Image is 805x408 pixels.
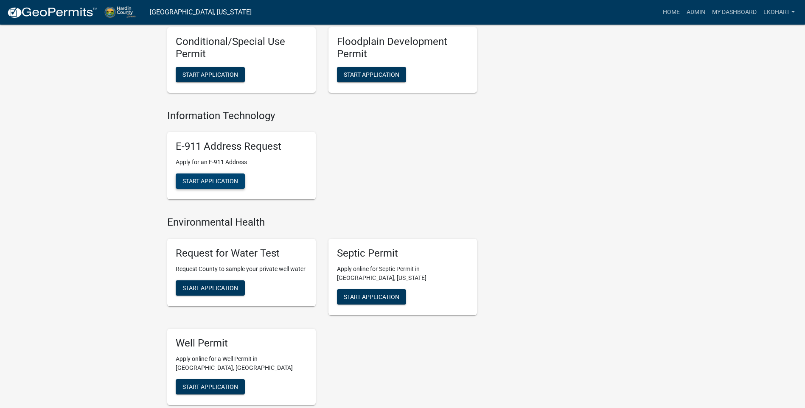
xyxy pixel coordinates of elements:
[182,383,238,390] span: Start Application
[337,247,468,260] h5: Septic Permit
[176,265,307,274] p: Request County to sample your private well water
[337,36,468,60] h5: Floodplain Development Permit
[182,71,238,78] span: Start Application
[176,337,307,349] h5: Well Permit
[176,355,307,372] p: Apply online for a Well Permit in [GEOGRAPHIC_DATA], [GEOGRAPHIC_DATA]
[104,6,143,18] img: Hardin County, Iowa
[337,289,406,305] button: Start Application
[176,158,307,167] p: Apply for an E-911 Address
[337,265,468,282] p: Apply online for Septic Permit in [GEOGRAPHIC_DATA], [US_STATE]
[176,379,245,394] button: Start Application
[176,36,307,60] h5: Conditional/Special Use Permit
[709,4,760,20] a: My Dashboard
[760,4,798,20] a: lkohart
[337,67,406,82] button: Start Application
[150,5,252,20] a: [GEOGRAPHIC_DATA], [US_STATE]
[167,110,477,122] h4: Information Technology
[344,293,399,300] span: Start Application
[659,4,683,20] a: Home
[176,173,245,189] button: Start Application
[344,71,399,78] span: Start Application
[176,67,245,82] button: Start Application
[683,4,709,20] a: Admin
[176,247,307,260] h5: Request for Water Test
[167,216,477,229] h4: Environmental Health
[182,178,238,184] span: Start Application
[176,280,245,296] button: Start Application
[176,140,307,153] h5: E-911 Address Request
[182,284,238,291] span: Start Application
